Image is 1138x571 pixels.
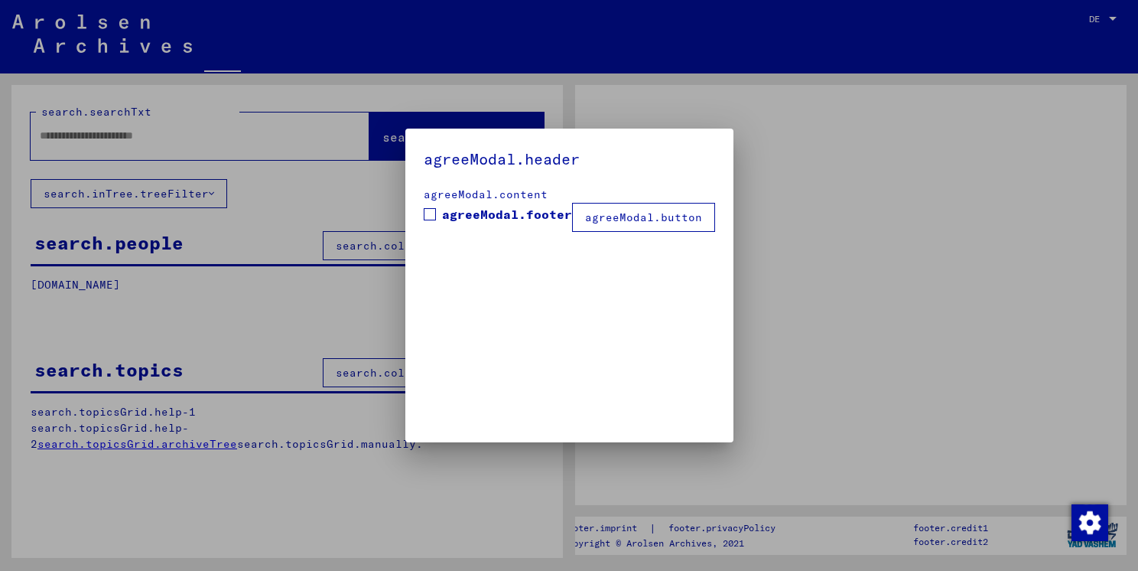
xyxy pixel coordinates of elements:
h5: agreeModal.header [424,147,715,171]
div: Zustimmung ändern [1071,504,1107,540]
img: Zustimmung ändern [1071,504,1108,541]
span: agreeModal.footer [442,205,572,224]
div: agreeModal.content [424,187,715,203]
button: agreeModal.button [572,203,715,232]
